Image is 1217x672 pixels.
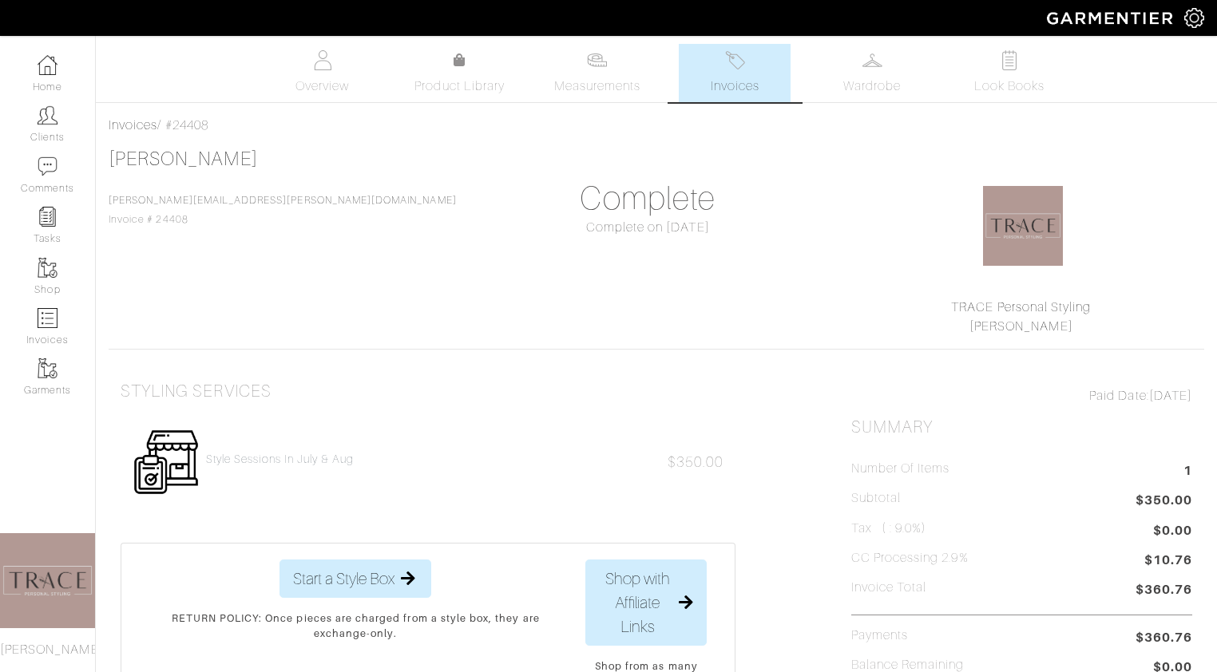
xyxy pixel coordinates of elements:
[668,454,723,470] span: $350.00
[38,358,57,378] img: garments-icon-b7da505a4dc4fd61783c78ac3ca0ef83fa9d6f193b1c9dc38574b1d14d53ca28.png
[816,44,928,102] a: Wardrobe
[267,44,379,102] a: Overview
[38,105,57,125] img: clients-icon-6bae9207a08558b7cb47a8932f037763ab4055f8c8b6bfacd5dc20c3e0201464.png
[133,429,200,496] img: Womens_Service-b2905c8a555b134d70f80a63ccd9711e5cb40bac1cff00c12a43f244cd2c1cd3.png
[1183,461,1192,483] span: 1
[599,567,676,638] span: Shop with Affiliate Links
[109,118,157,132] a: Invoices
[679,44,791,102] a: Invoices
[953,44,1065,102] a: Look Books
[851,628,908,643] h5: Payments
[851,580,927,595] h5: Invoice Total
[206,453,354,466] a: Style sessions in july & Aug
[951,300,1091,314] a: TRACE Personal Styling
[974,77,1045,96] span: Look Books
[38,207,57,227] img: reminder-icon-8004d30b9f0a5d33ae49ab947aed9ed385cf756f9e5892f1edd6e32f2345188e.png
[109,195,457,206] a: [PERSON_NAME][EMAIL_ADDRESS][PERSON_NAME][DOMAIN_NAME]
[851,491,901,506] h5: Subtotal
[478,218,819,237] div: Complete on [DATE]
[1144,551,1192,572] span: $10.76
[585,559,707,646] button: Shop with Affiliate Links
[541,44,654,102] a: Measurements
[293,567,394,591] span: Start a Style Box
[851,521,927,536] h5: Tax ( : 9.0%)
[587,50,607,70] img: measurements-466bbee1fd09ba9460f595b01e5d73f9e2bff037440d3c8f018324cb6cdf7a4a.svg
[38,156,57,176] img: comment-icon-a0a6a9ef722e966f86d9cbdc48e553b5cf19dbc54f86b18d962a5391bc8f6eb6.png
[1089,389,1149,403] span: Paid Date:
[851,386,1192,405] div: [DATE]
[554,77,641,96] span: Measurements
[711,77,759,96] span: Invoices
[478,180,819,218] h1: Complete
[414,77,505,96] span: Product Library
[38,308,57,328] img: orders-icon-0abe47150d42831381b5fb84f609e132dff9fe21cb692f30cb5eec754e2cba89.png
[295,77,349,96] span: Overview
[38,258,57,278] img: garments-icon-b7da505a4dc4fd61783c78ac3ca0ef83fa9d6f193b1c9dc38574b1d14d53ca28.png
[1136,628,1192,647] span: $360.76
[109,195,457,225] span: Invoice # 24408
[851,551,969,566] h5: CC Processing 2.9%
[109,116,1204,135] div: / #24408
[1039,4,1184,32] img: garmentier-logo-header-white-b43fb05a5012e4ada735d5af1a66efaba907eab6374d6393d1fbf88cb4ef424d.png
[312,50,332,70] img: basicinfo-40fd8af6dae0f16599ec9e87c0ef1c0a1fdea2edbe929e3d69a839185d80c458.svg
[983,186,1063,266] img: 1583817110766.png.png
[843,77,901,96] span: Wardrobe
[279,559,431,598] button: Start a Style Box
[150,611,561,641] p: RETURN POLICY: Once pieces are charged from a style box, they are exchange-only.
[1136,580,1192,602] span: $360.76
[109,148,258,169] a: [PERSON_NAME]
[969,319,1073,334] a: [PERSON_NAME]
[725,50,745,70] img: orders-27d20c2124de7fd6de4e0e44c1d41de31381a507db9b33961299e4e07d508b8c.svg
[851,417,1192,437] h2: Summary
[38,55,57,75] img: dashboard-icon-dbcd8f5a0b271acd01030246c82b418ddd0df26cd7fceb0bd07c9910d44c42f6.png
[404,51,516,96] a: Product Library
[862,50,882,70] img: wardrobe-487a4870c1b7c33e795ec22d11cfc2ed9d08956e64fb3008fe2437562e282088.svg
[121,381,272,401] h3: Styling Services
[1153,521,1192,540] span: $0.00
[1184,8,1204,28] img: gear-icon-white-bd11855cb880d31180b6d7d6211b90ccbf57a29d726f0c71d8c61bd08dd39cc2.png
[1000,50,1020,70] img: todo-9ac3debb85659649dc8f770b8b6100bb5dab4b48dedcbae339e5042a72dfd3cc.svg
[851,461,950,476] h5: Number of Items
[1136,491,1192,512] span: $350.00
